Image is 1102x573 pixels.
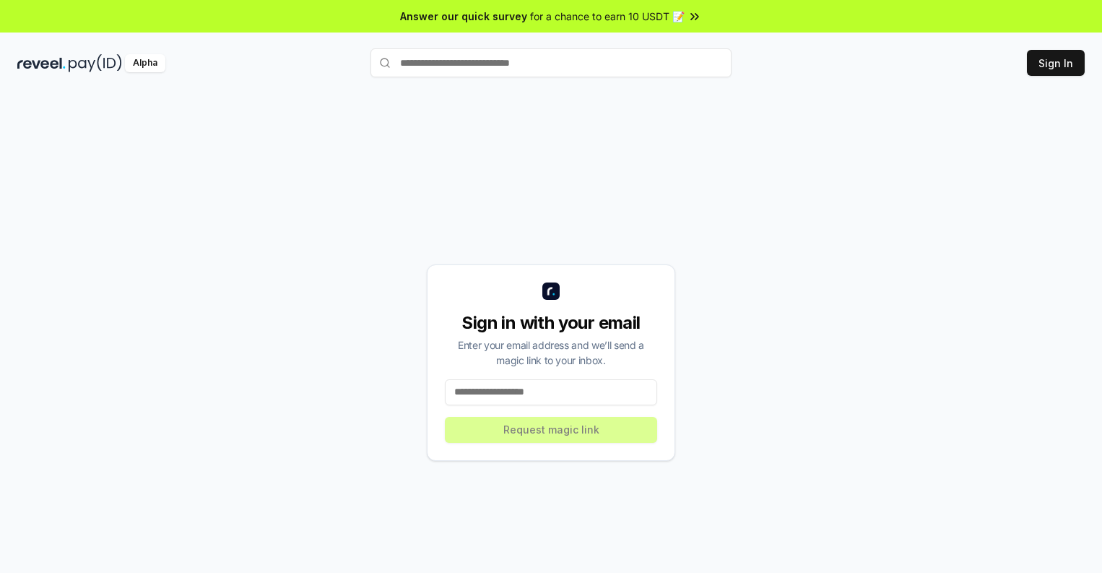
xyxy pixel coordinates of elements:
[125,54,165,72] div: Alpha
[400,9,527,24] span: Answer our quick survey
[17,54,66,72] img: reveel_dark
[445,311,657,335] div: Sign in with your email
[445,337,657,368] div: Enter your email address and we’ll send a magic link to your inbox.
[530,9,685,24] span: for a chance to earn 10 USDT 📝
[69,54,122,72] img: pay_id
[542,283,560,300] img: logo_small
[1027,50,1085,76] button: Sign In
